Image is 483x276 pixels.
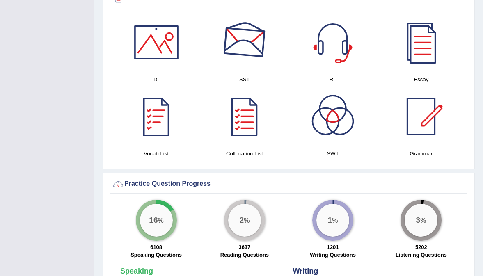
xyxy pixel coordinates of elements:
[140,204,173,237] div: %
[149,216,158,225] big: 16
[293,267,318,275] strong: Writing
[310,251,356,259] label: Writing Questions
[130,251,182,259] label: Speaking Questions
[228,204,261,237] div: %
[396,251,447,259] label: Listening Questions
[327,244,339,250] strong: 1201
[150,244,162,250] strong: 6108
[293,75,373,84] h4: RL
[415,244,427,250] strong: 5202
[204,149,284,158] h4: Collocation List
[238,244,250,250] strong: 3637
[204,75,284,84] h4: SST
[328,216,332,225] big: 1
[116,75,196,84] h4: DI
[416,216,421,225] big: 3
[120,267,153,275] strong: Speaking
[220,251,269,259] label: Reading Questions
[381,75,461,84] h4: Essay
[116,149,196,158] h4: Vocab List
[112,178,465,190] div: Practice Question Progress
[316,204,349,237] div: %
[381,149,461,158] h4: Grammar
[293,149,373,158] h4: SWT
[239,216,244,225] big: 2
[405,204,437,237] div: %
